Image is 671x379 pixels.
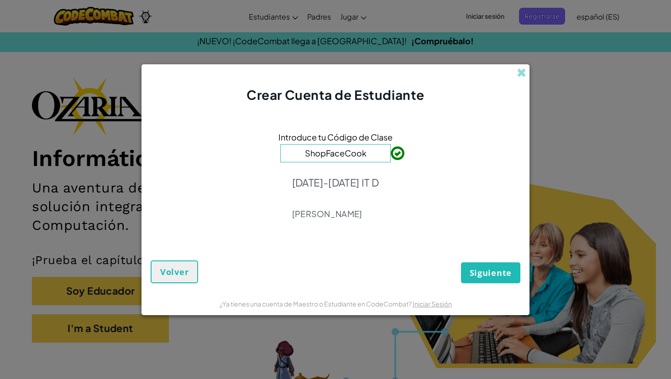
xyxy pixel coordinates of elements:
[292,208,379,219] p: [PERSON_NAME]
[151,260,198,283] button: Volver
[160,266,189,277] span: Volver
[246,87,425,103] span: Crear Cuenta de Estudiante
[470,267,512,278] span: Siguiente
[220,300,413,308] span: ¿Ya tienes una cuenta de Maestro o Estudiante en CodeCombat?
[461,262,520,283] button: Siguiente
[278,130,393,144] span: Introduce tu Código de Clase
[292,176,379,189] p: [DATE]-[DATE] IT D
[413,300,452,308] a: Iniciar Sesión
